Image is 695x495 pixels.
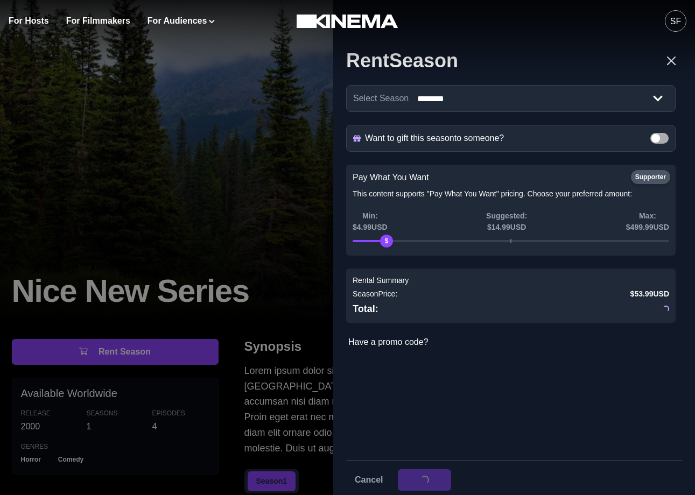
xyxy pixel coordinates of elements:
label: Rental Summary [353,275,663,286]
div: Supporter [631,170,670,184]
p: Have a promo code? [348,336,676,349]
button: Close [661,50,682,72]
p: This content supports "Pay What You Want" pricing. Choose your preferred amount: [353,188,669,200]
button: Cancel [346,469,391,491]
div: price-slider [380,235,393,247]
p: Want to gift this season to someone? [365,132,504,145]
div: SF [670,15,681,28]
a: For Hosts [9,15,49,27]
label: Pay What You Want [353,171,663,184]
p: Suggested: $14.99 USD [486,210,527,233]
div: $ [385,236,389,246]
p: Total: [353,302,378,316]
p: Min: $4.99 USD [353,210,388,233]
p: $53.99 USD [630,288,669,300]
p: Max: $499.99 USD [626,210,669,233]
p: Season Price: [353,288,397,300]
h2: Rent Season [346,49,458,72]
label: Select Season [353,92,409,105]
a: For Filmmakers [66,15,130,27]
